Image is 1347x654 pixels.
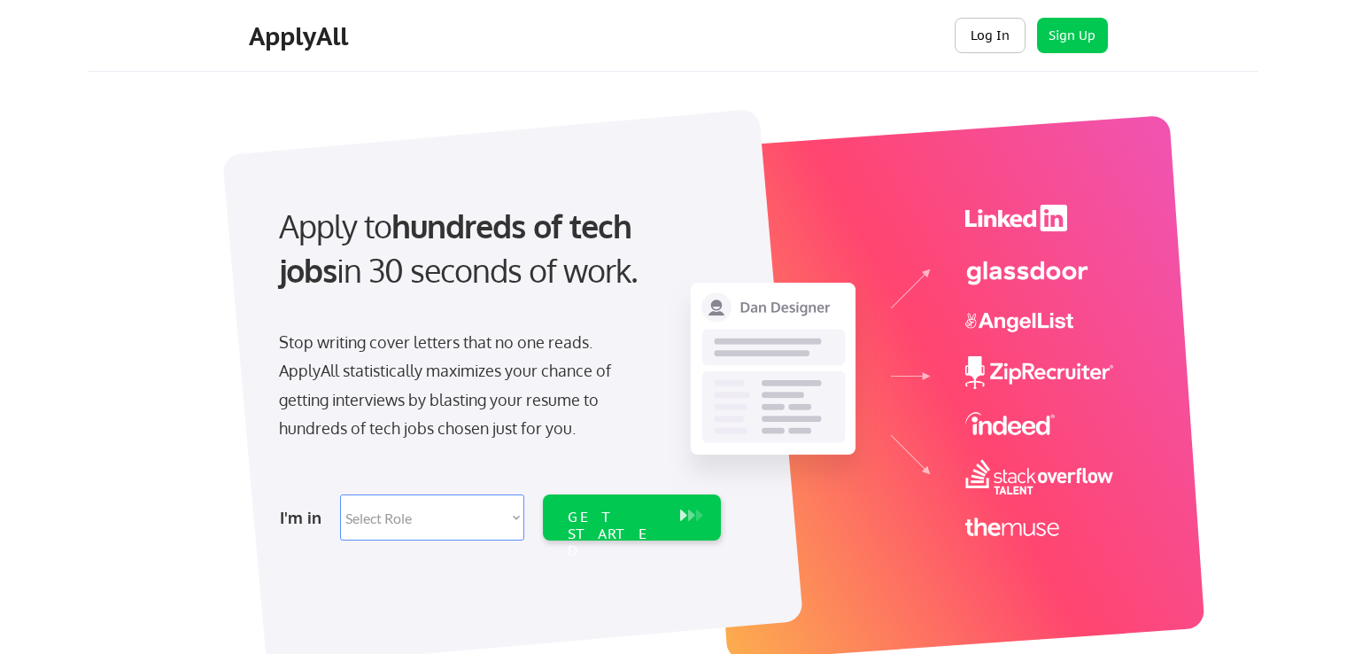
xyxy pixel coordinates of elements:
strong: hundreds of tech jobs [279,206,639,290]
button: Log In [955,18,1026,53]
div: GET STARTED [568,509,662,560]
div: Stop writing cover letters that no one reads. ApplyAll statistically maximizes your chance of get... [279,328,643,443]
button: Sign Up [1037,18,1108,53]
div: ApplyAll [249,21,353,51]
div: Apply to in 30 seconds of work. [279,204,714,293]
div: I'm in [280,503,329,532]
